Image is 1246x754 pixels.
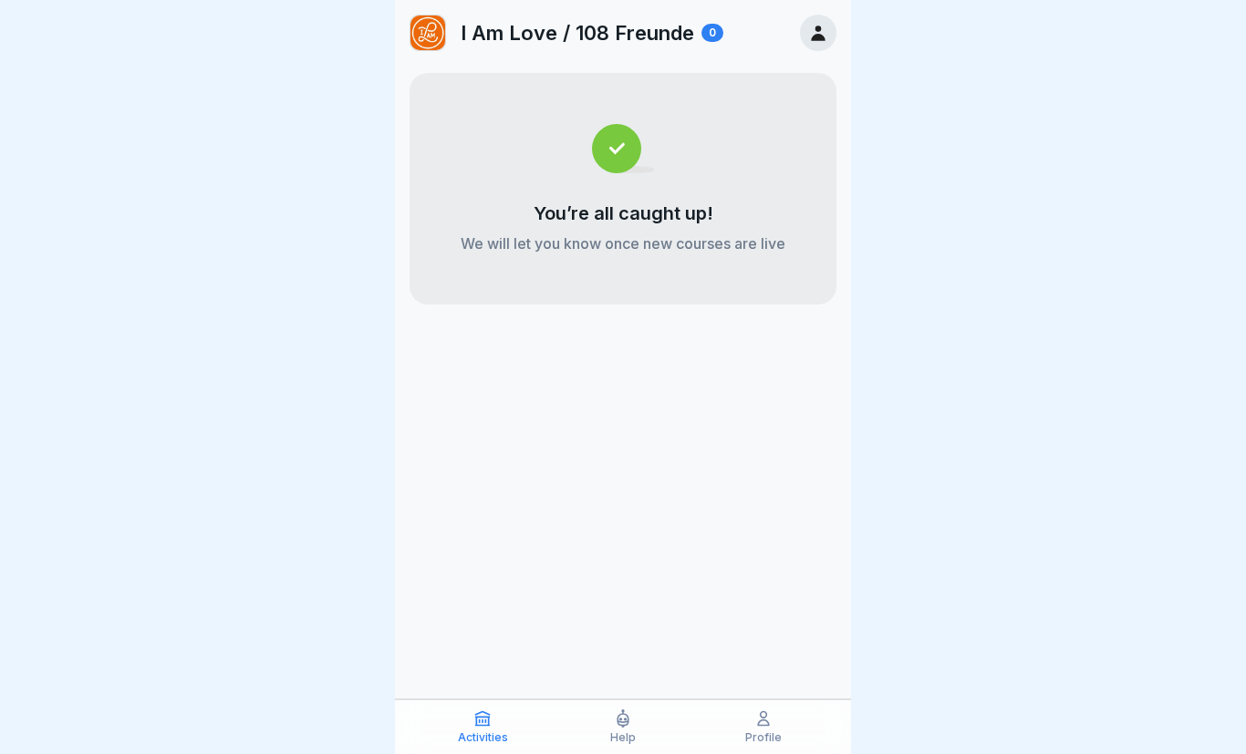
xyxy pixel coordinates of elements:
p: You’re all caught up! [534,202,713,224]
p: Activities [458,731,508,744]
img: ca6pbwucmbo8lx1ssf1fk0qp.png [410,15,445,50]
p: Help [610,731,636,744]
p: I Am Love / 108 Freunde [461,21,694,45]
p: Profile [745,731,782,744]
div: 0 [701,24,723,42]
p: We will let you know once new courses are live [461,233,785,253]
img: completed.svg [592,124,655,173]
